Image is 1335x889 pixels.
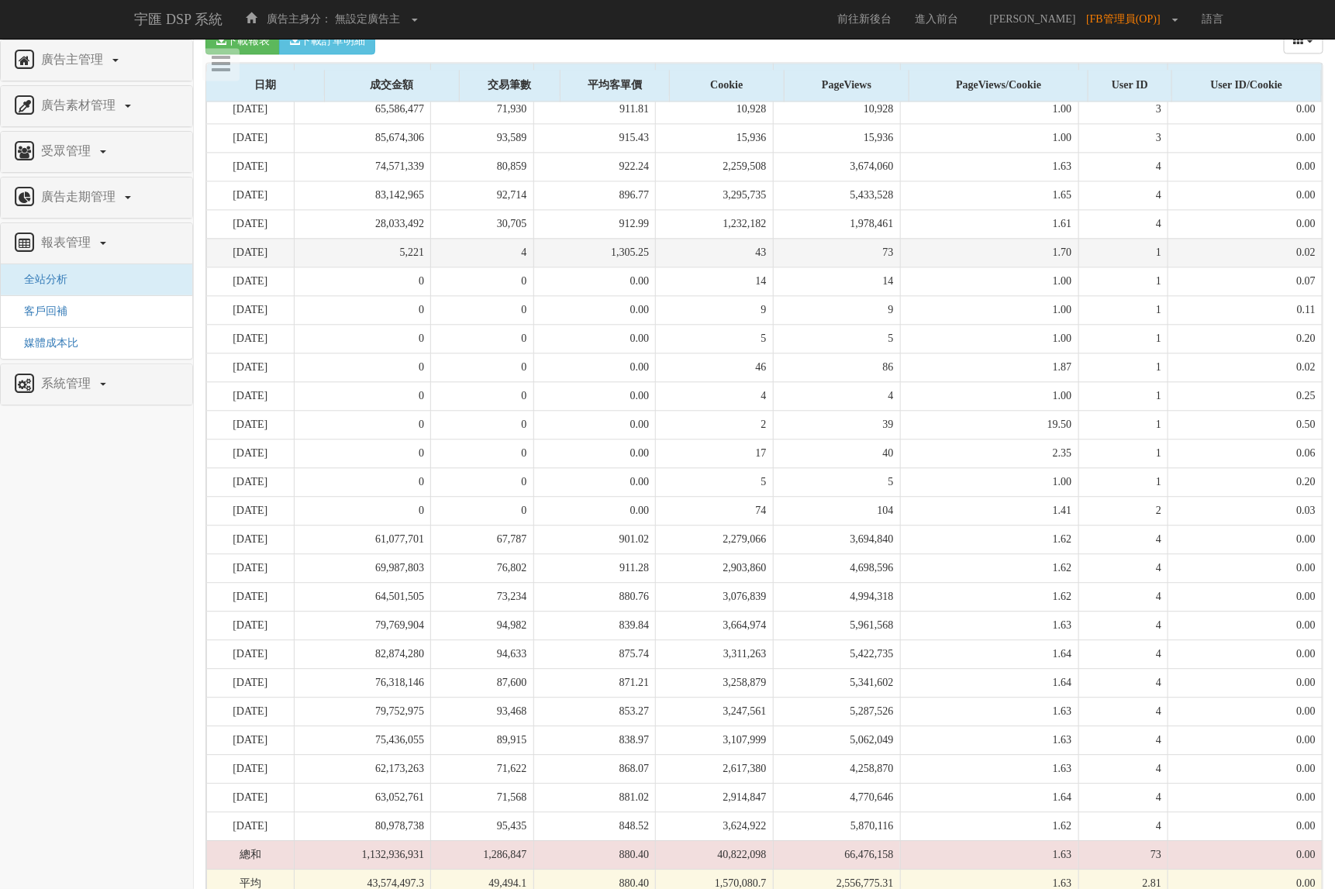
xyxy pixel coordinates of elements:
[12,305,67,317] a: 客戶回補
[656,639,773,668] td: 3,311,263
[460,70,560,101] div: 交易筆數
[656,611,773,639] td: 3,664,974
[294,381,431,410] td: 0
[431,295,533,324] td: 0
[1168,238,1323,267] td: 0.02
[533,324,656,353] td: 0.00
[656,439,773,467] td: 17
[773,496,900,525] td: 104
[1078,467,1168,496] td: 1
[431,324,533,353] td: 0
[656,840,773,869] td: 40,822,098
[37,53,111,66] span: 廣告主管理
[207,64,294,95] div: 日期
[533,267,656,295] td: 0.00
[900,95,1078,124] td: 1.00
[656,783,773,811] td: 2,914,847
[773,467,900,496] td: 5
[431,611,533,639] td: 94,982
[1078,267,1168,295] td: 1
[207,811,295,840] td: [DATE]
[1078,95,1168,124] td: 3
[12,372,181,397] a: 系統管理
[12,274,67,285] span: 全站分析
[12,231,181,256] a: 報表管理
[207,783,295,811] td: [DATE]
[533,639,656,668] td: 875.74
[900,668,1078,697] td: 1.64
[207,324,295,353] td: [DATE]
[773,697,900,725] td: 5,287,526
[1078,697,1168,725] td: 4
[1078,381,1168,410] td: 1
[294,553,431,582] td: 69,987,803
[900,611,1078,639] td: 1.63
[533,295,656,324] td: 0.00
[294,439,431,467] td: 0
[900,324,1078,353] td: 1.00
[1078,725,1168,754] td: 4
[12,337,78,349] span: 媒體成本比
[773,381,900,410] td: 4
[900,525,1078,553] td: 1.62
[431,209,533,238] td: 30,705
[431,181,533,209] td: 92,714
[207,840,295,869] td: 總和
[207,754,295,783] td: [DATE]
[900,840,1078,869] td: 1.63
[656,181,773,209] td: 3,295,735
[207,152,295,181] td: [DATE]
[431,496,533,525] td: 0
[900,181,1078,209] td: 1.65
[294,811,431,840] td: 80,978,738
[773,639,900,668] td: 5,422,735
[295,64,431,95] div: 成交金額
[533,496,656,525] td: 0.00
[431,381,533,410] td: 0
[207,209,295,238] td: [DATE]
[982,13,1084,25] span: [PERSON_NAME]
[294,725,431,754] td: 75,436,055
[37,236,98,249] span: 報表管理
[773,553,900,582] td: 4,698,596
[533,811,656,840] td: 848.52
[431,754,533,783] td: 71,622
[1168,639,1323,668] td: 0.00
[1284,27,1324,53] button: columns
[1168,467,1323,496] td: 0.20
[656,467,773,496] td: 5
[431,639,533,668] td: 94,633
[207,639,295,668] td: [DATE]
[533,439,656,467] td: 0.00
[773,295,900,324] td: 9
[1168,152,1323,181] td: 0.00
[1078,295,1168,324] td: 1
[1078,496,1168,525] td: 2
[656,754,773,783] td: 2,617,380
[1168,582,1323,611] td: 0.00
[773,525,900,553] td: 3,694,840
[207,181,295,209] td: [DATE]
[656,525,773,553] td: 2,279,066
[1168,783,1323,811] td: 0.00
[1078,811,1168,840] td: 4
[12,140,181,164] a: 受眾管理
[294,410,431,439] td: 0
[656,64,772,95] div: Cookie
[900,754,1078,783] td: 1.63
[656,668,773,697] td: 3,258,879
[533,95,656,124] td: 911.81
[431,582,533,611] td: 73,234
[773,439,900,467] td: 40
[431,811,533,840] td: 95,435
[533,754,656,783] td: 868.07
[1168,267,1323,295] td: 0.07
[294,467,431,496] td: 0
[1078,152,1168,181] td: 4
[900,725,1078,754] td: 1.63
[900,639,1078,668] td: 1.64
[207,668,295,697] td: [DATE]
[431,95,533,124] td: 71,930
[1088,70,1171,101] div: User ID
